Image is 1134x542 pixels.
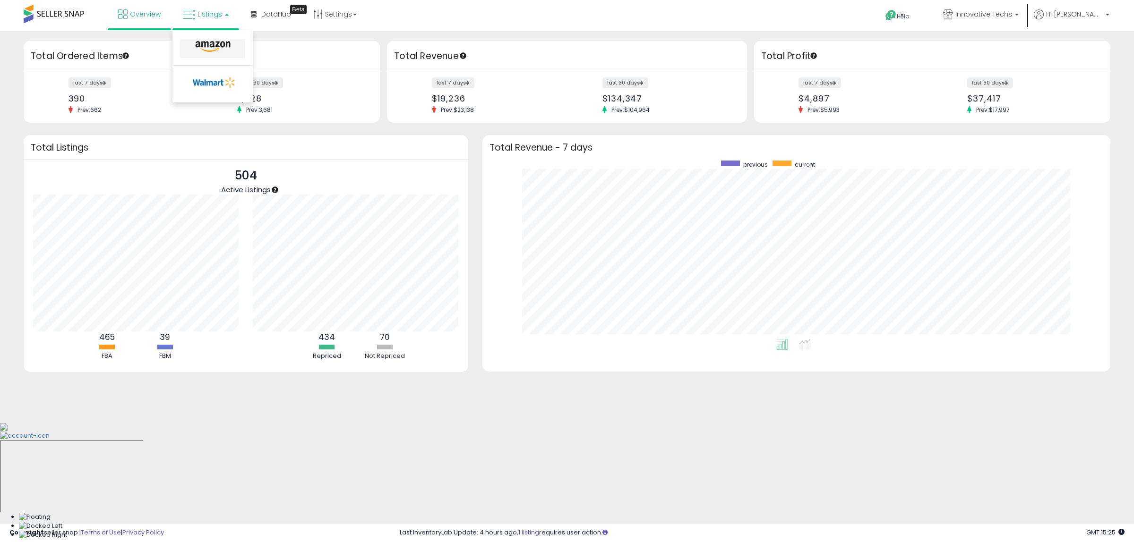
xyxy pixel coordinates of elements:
[607,106,654,114] span: Prev: $104,964
[130,9,161,19] span: Overview
[602,77,648,88] label: last 30 days
[1046,9,1103,19] span: Hi [PERSON_NAME]
[357,352,413,361] div: Not Repriced
[955,9,1012,19] span: Innovative Techs
[78,352,135,361] div: FBA
[799,77,841,88] label: last 7 days
[221,185,271,195] span: Active Listings
[290,5,307,14] div: Tooltip anchor
[967,77,1013,88] label: last 30 days
[432,77,474,88] label: last 7 days
[271,186,279,194] div: Tooltip anchor
[967,93,1094,103] div: $37,417
[795,161,815,169] span: current
[809,51,818,60] div: Tooltip anchor
[121,51,130,60] div: Tooltip anchor
[885,9,897,21] i: Get Help
[380,331,390,343] b: 70
[432,93,560,103] div: $19,236
[237,93,364,103] div: 3,828
[69,77,111,88] label: last 7 days
[19,531,67,540] img: Docked Right
[602,93,730,103] div: $134,347
[137,352,193,361] div: FBM
[743,161,768,169] span: previous
[237,77,283,88] label: last 30 days
[436,106,479,114] span: Prev: $23,138
[69,93,195,103] div: 390
[878,2,928,31] a: Help
[19,513,51,522] img: Floating
[1034,9,1109,31] a: Hi [PERSON_NAME]
[299,352,355,361] div: Repriced
[490,144,1103,151] h3: Total Revenue - 7 days
[799,93,925,103] div: $4,897
[99,331,115,343] b: 465
[761,50,1103,63] h3: Total Profit
[971,106,1014,114] span: Prev: $17,997
[803,106,844,114] span: Prev: $5,993
[160,331,170,343] b: 39
[241,106,277,114] span: Prev: 3,681
[198,9,222,19] span: Listings
[19,522,62,531] img: Docked Left
[459,51,467,60] div: Tooltip anchor
[394,50,740,63] h3: Total Revenue
[318,331,335,343] b: 434
[897,12,910,20] span: Help
[261,9,291,19] span: DataHub
[221,167,271,185] p: 504
[31,144,461,151] h3: Total Listings
[31,50,373,63] h3: Total Ordered Items
[73,106,106,114] span: Prev: 662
